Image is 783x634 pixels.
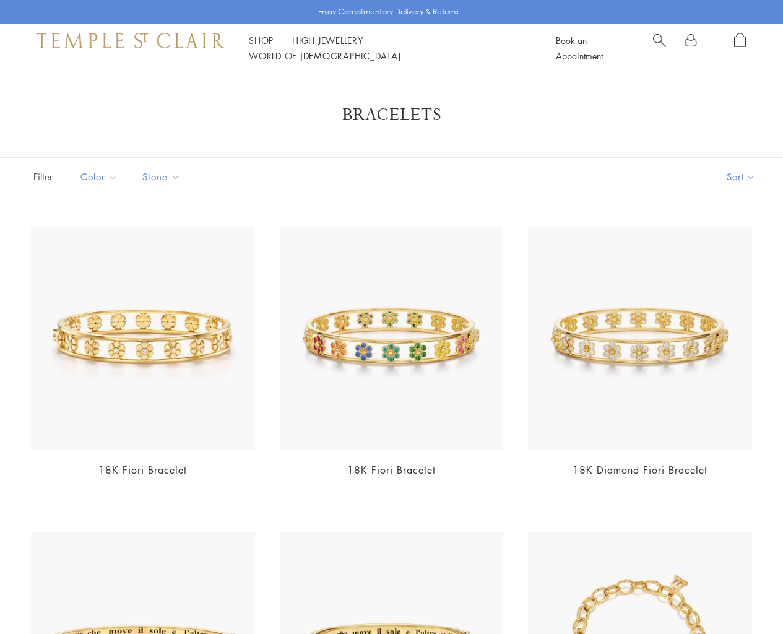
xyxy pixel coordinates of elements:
[249,50,400,62] a: World of [DEMOGRAPHIC_DATA]World of [DEMOGRAPHIC_DATA]
[74,169,127,185] span: Color
[653,33,666,64] a: Search
[318,6,459,18] p: Enjoy Complimentary Delivery & Returns
[280,227,504,451] img: B31885-FIORIMX
[50,104,733,126] h1: Bracelets
[573,463,707,477] a: 18K Diamond Fiori Bracelet
[71,163,127,191] button: Color
[31,227,255,451] img: 18K Fiori Bracelet
[249,33,528,64] nav: Main navigation
[347,463,436,477] a: 18K Fiori Bracelet
[98,463,187,477] a: 18K Fiori Bracelet
[556,34,603,62] a: Book an Appointment
[133,163,189,191] button: Stone
[528,227,752,451] img: B31885-FIORI
[699,158,783,196] button: Show sort by
[249,34,274,46] a: ShopShop
[292,34,363,46] a: High JewelleryHigh Jewellery
[37,33,224,48] img: Temple St. Clair
[734,33,746,64] a: Open Shopping Bag
[136,169,189,185] span: Stone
